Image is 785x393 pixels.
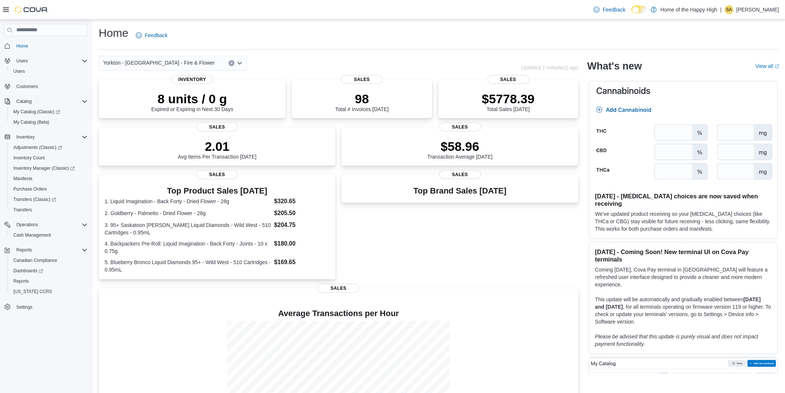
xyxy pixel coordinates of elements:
[602,6,625,13] span: Feedback
[521,65,578,71] p: Updated 1 minute(s) ago
[1,40,91,51] button: Home
[15,6,48,13] img: Cova
[1,220,91,230] button: Operations
[16,222,38,228] span: Operations
[13,97,88,106] span: Catalog
[736,5,779,14] p: [PERSON_NAME]
[13,56,31,65] button: Users
[631,6,647,13] input: Dark Mode
[13,133,37,142] button: Inventory
[10,118,88,127] span: My Catalog (Beta)
[13,268,43,274] span: Dashboards
[16,304,32,310] span: Settings
[10,67,88,76] span: Users
[10,266,46,275] a: Dashboards
[13,278,29,284] span: Reports
[13,133,88,142] span: Inventory
[595,334,758,347] em: Please be advised that this update is purely visual and does not impact payment functionality.
[595,210,771,233] p: We've updated product receiving so your [MEDICAL_DATA] choices (like THCa or CBG) stay visible fo...
[13,155,45,161] span: Inventory Count
[13,56,88,65] span: Users
[10,287,88,296] span: Washington CCRS
[13,302,88,311] span: Settings
[13,232,51,238] span: Cash Management
[171,75,213,84] span: Inventory
[10,164,88,173] span: Inventory Manager (Classic)
[7,153,91,163] button: Inventory Count
[13,176,32,182] span: Manifests
[7,230,91,240] button: Cash Management
[237,60,243,66] button: Open list of options
[10,205,88,214] span: Transfers
[10,153,88,162] span: Inventory Count
[10,205,35,214] a: Transfers
[427,139,493,154] p: $58.96
[10,174,35,183] a: Manifests
[720,5,722,14] p: |
[660,5,717,14] p: Home of the Happy High
[1,245,91,255] button: Reports
[196,170,238,179] span: Sales
[16,134,35,140] span: Inventory
[10,256,60,265] a: Canadian Compliance
[1,301,91,312] button: Settings
[13,41,88,51] span: Home
[7,184,91,194] button: Purchase Orders
[439,170,481,179] span: Sales
[105,240,271,255] dt: 4. Backpackers Pre-Roll: Liquid Imagination - Back Forty - Joints - 10 x 0.75g
[151,91,233,112] div: Expired or Expiring in Next 30 Days
[13,220,41,229] button: Operations
[10,266,88,275] span: Dashboards
[178,139,256,160] div: Avg Items Per Transaction [DATE]
[274,239,330,248] dd: $180.00
[725,5,733,14] div: Shawn Alexander
[4,38,88,332] nav: Complex example
[1,96,91,107] button: Catalog
[196,123,238,131] span: Sales
[13,82,41,91] a: Customers
[274,197,330,206] dd: $320.65
[10,185,88,194] span: Purchase Orders
[13,220,88,229] span: Operations
[16,98,32,104] span: Catalog
[103,58,215,67] span: Yorkton - [GEOGRAPHIC_DATA] - Fire & Flower
[7,163,91,173] a: Inventory Manager (Classic)
[274,209,330,218] dd: $205.50
[341,75,382,84] span: Sales
[427,139,493,160] div: Transaction Average [DATE]
[10,164,78,173] a: Inventory Manager (Classic)
[13,257,57,263] span: Canadian Compliance
[335,91,388,106] p: 98
[10,231,54,240] a: Cash Management
[7,173,91,184] button: Manifests
[587,60,642,72] h2: What's new
[10,118,52,127] a: My Catalog (Beta)
[274,258,330,267] dd: $169.65
[591,2,628,17] a: Feedback
[274,221,330,230] dd: $204.75
[105,210,271,217] dt: 2. Goldberry - Palmetto - Dried Flower - 28g
[10,195,59,204] a: Transfers (Classic)
[595,296,761,310] strong: [DATE] and [DATE]
[13,165,75,171] span: Inventory Manager (Classic)
[7,107,91,117] a: My Catalog (Classic)
[145,32,167,39] span: Feedback
[7,286,91,297] button: [US_STATE] CCRS
[595,266,771,288] p: Coming [DATE], Cova Pay terminal in [GEOGRAPHIC_DATA] will feature a refreshed user interface des...
[10,277,32,286] a: Reports
[10,256,88,265] span: Canadian Compliance
[16,247,32,253] span: Reports
[10,231,88,240] span: Cash Management
[10,143,88,152] span: Adjustments (Classic)
[13,109,60,115] span: My Catalog (Classic)
[13,144,62,150] span: Adjustments (Classic)
[439,123,481,131] span: Sales
[413,186,506,195] h3: Top Brand Sales [DATE]
[105,186,329,195] h3: Top Product Sales [DATE]
[775,64,779,69] svg: External link
[318,284,359,293] span: Sales
[7,276,91,286] button: Reports
[1,132,91,142] button: Inventory
[105,259,271,273] dt: 5. Blueberry Bronco Liquid Diamonds 95+ - Wild West - 510 Cartridges - 0.95mL
[105,309,572,318] h4: Average Transactions per Hour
